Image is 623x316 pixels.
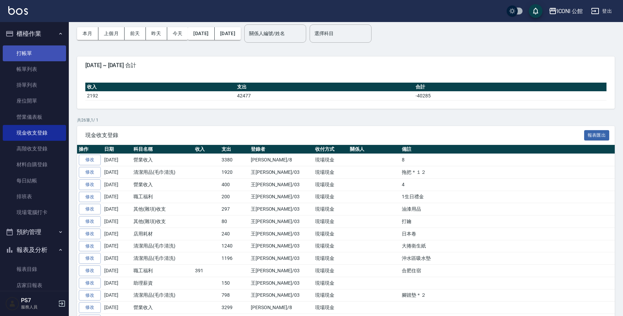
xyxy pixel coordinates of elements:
[348,145,400,154] th: 關係人
[249,240,313,252] td: 王[PERSON_NAME]/03
[103,145,132,154] th: 日期
[3,141,66,157] a: 高階收支登錄
[21,304,56,310] p: 服務人員
[220,277,249,289] td: 150
[235,91,414,100] td: 42477
[215,27,241,40] button: [DATE]
[3,109,66,125] a: 營業儀表板
[77,27,98,40] button: 本月
[132,228,193,240] td: 店用耗材
[79,278,101,288] a: 修改
[220,178,249,191] td: 400
[400,178,615,191] td: 4
[313,191,348,203] td: 現場現金
[249,277,313,289] td: 王[PERSON_NAME]/03
[77,117,615,123] p: 共 26 筆, 1 / 1
[167,27,188,40] button: 今天
[79,265,101,276] a: 修改
[400,215,615,228] td: 打鑰
[132,191,193,203] td: 職工福利
[103,302,132,314] td: [DATE]
[249,203,313,215] td: 王[PERSON_NAME]/03
[249,166,313,179] td: 王[PERSON_NAME]/03
[400,145,615,154] th: 備註
[125,27,146,40] button: 前天
[313,228,348,240] td: 現場現金
[79,155,101,165] a: 修改
[3,173,66,189] a: 每日結帳
[400,166,615,179] td: 拖把＊１２
[400,240,615,252] td: 大捲衛生紙
[103,289,132,302] td: [DATE]
[3,241,66,259] button: 報表及分析
[103,265,132,277] td: [DATE]
[220,228,249,240] td: 240
[529,4,543,18] button: save
[313,252,348,265] td: 現場現金
[85,132,584,139] span: 現金收支登錄
[188,27,214,40] button: [DATE]
[557,7,583,15] div: ICONI 公館
[220,154,249,166] td: 3380
[400,191,615,203] td: 1生日禮金
[249,145,313,154] th: 登錄者
[3,61,66,77] a: 帳單列表
[146,27,167,40] button: 昨天
[98,27,125,40] button: 上個月
[79,167,101,178] a: 修改
[132,277,193,289] td: 助理薪資
[249,252,313,265] td: 王[PERSON_NAME]/03
[85,62,606,69] span: [DATE] ~ [DATE] 合計
[132,203,193,215] td: 其他(雜項)收支
[3,204,66,220] a: 現場電腦打卡
[132,289,193,302] td: 清潔用品(毛巾清洗)
[132,145,193,154] th: 科目名稱
[103,178,132,191] td: [DATE]
[85,83,235,92] th: 收入
[3,125,66,141] a: 現金收支登錄
[220,252,249,265] td: 1196
[400,228,615,240] td: 日本卷
[77,145,103,154] th: 操作
[313,203,348,215] td: 現場現金
[249,228,313,240] td: 王[PERSON_NAME]/03
[220,302,249,314] td: 3299
[8,6,28,15] img: Logo
[220,166,249,179] td: 1920
[313,289,348,302] td: 現場現金
[584,130,610,141] button: 報表匯出
[313,240,348,252] td: 現場現金
[103,277,132,289] td: [DATE]
[220,191,249,203] td: 200
[103,240,132,252] td: [DATE]
[313,178,348,191] td: 現場現金
[103,215,132,228] td: [DATE]
[313,166,348,179] td: 現場現金
[193,265,220,277] td: 391
[6,297,19,310] img: Person
[220,215,249,228] td: 80
[400,154,615,166] td: 8
[132,302,193,314] td: 營業收入
[249,289,313,302] td: 王[PERSON_NAME]/03
[235,83,414,92] th: 支出
[313,215,348,228] td: 現場現金
[79,290,101,301] a: 修改
[3,25,66,43] button: 櫃檯作業
[79,241,101,252] a: 修改
[220,240,249,252] td: 1240
[249,265,313,277] td: 王[PERSON_NAME]/03
[193,145,220,154] th: 收入
[3,189,66,204] a: 排班表
[414,91,606,100] td: -40285
[313,302,348,314] td: 現場現金
[249,154,313,166] td: [PERSON_NAME]/8
[220,145,249,154] th: 支出
[103,166,132,179] td: [DATE]
[85,91,235,100] td: 2192
[79,229,101,239] a: 修改
[132,252,193,265] td: 清潔用品(毛巾清洗)
[132,154,193,166] td: 營業收入
[400,203,615,215] td: 油漆用品
[400,252,615,265] td: 沖水區吸水墊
